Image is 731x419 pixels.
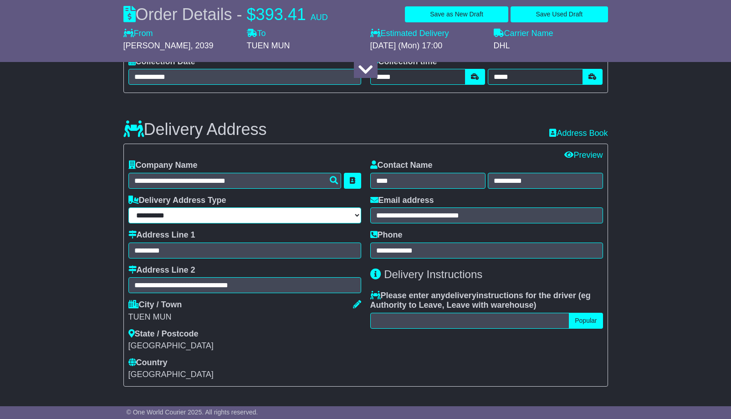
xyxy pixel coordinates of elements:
[128,300,182,310] label: City / Town
[494,41,608,51] div: DHL
[569,313,603,329] button: Popular
[564,150,603,160] a: Preview
[405,6,508,22] button: Save as New Draft
[247,41,290,50] span: TUEN MUN
[191,41,214,50] span: , 2039
[370,160,433,171] label: Contact Name
[123,29,153,39] label: From
[549,129,608,138] a: Address Book
[123,120,267,139] h3: Delivery Address
[123,41,191,50] span: [PERSON_NAME]
[445,291,476,300] span: delivery
[370,291,591,310] span: eg Authority to Leave, Leave with warehouse
[511,6,608,22] button: Save Used Draft
[370,29,485,39] label: Estimated Delivery
[128,160,198,171] label: Company Name
[247,29,266,39] label: To
[247,5,256,24] span: $
[128,230,195,240] label: Address Line 1
[128,370,214,379] span: [GEOGRAPHIC_DATA]
[370,230,403,240] label: Phone
[128,196,226,206] label: Delivery Address Type
[256,5,306,24] span: 393.41
[311,13,328,22] span: AUD
[128,341,244,351] div: [GEOGRAPHIC_DATA]
[384,268,482,280] span: Delivery Instructions
[128,329,199,339] label: State / Postcode
[127,409,258,416] span: © One World Courier 2025. All rights reserved.
[128,358,168,368] label: Country
[370,41,485,51] div: [DATE] (Mon) 17:00
[370,291,603,310] label: Please enter any instructions for the driver ( )
[370,196,434,206] label: Email address
[123,5,328,24] div: Order Details -
[128,265,195,275] label: Address Line 2
[494,29,553,39] label: Carrier Name
[128,312,361,322] div: TUEN MUN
